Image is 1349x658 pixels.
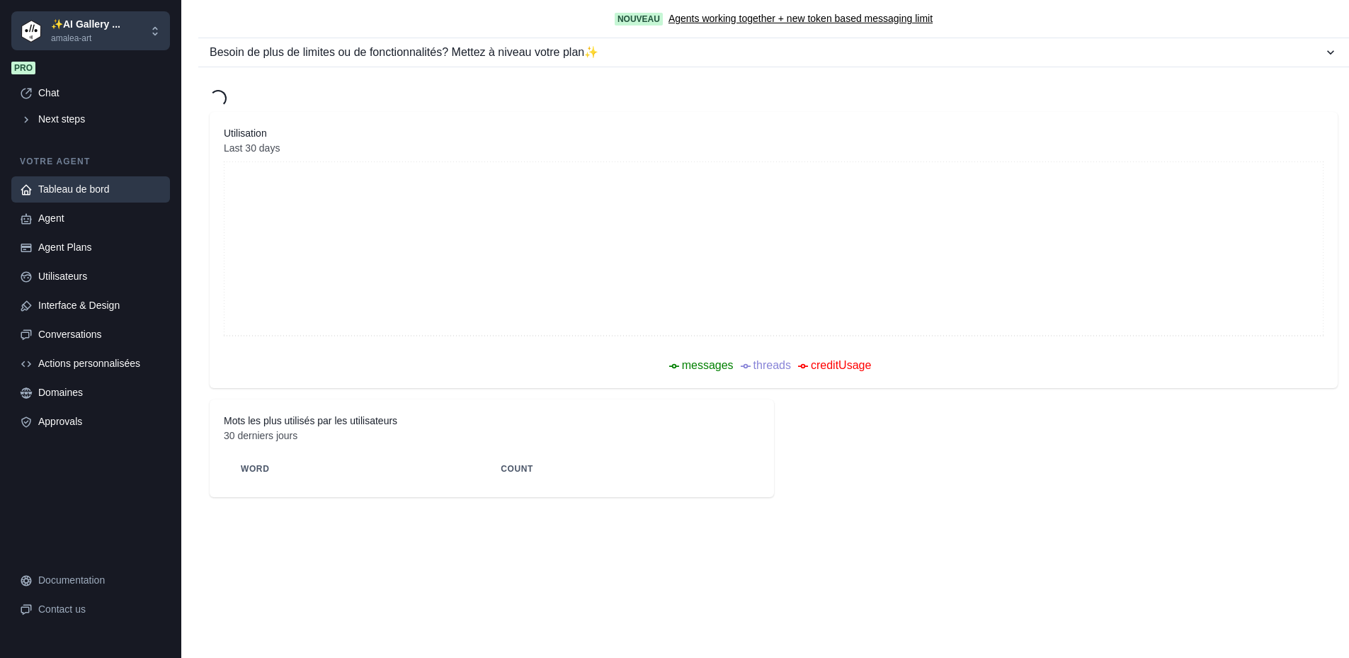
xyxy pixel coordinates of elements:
div: Agent [38,211,161,226]
div: Besoin de plus de limites ou de fonctionnalités? Mettez à niveau votre plan ✨ [210,44,1324,61]
dd: 30 derniers jours [224,429,760,443]
div: Actions personnalisées [38,356,161,371]
th: count [484,455,759,483]
span: threads [753,359,791,371]
p: amalea-art [51,32,120,45]
div: Conversations [38,327,161,342]
div: Interface & Design [38,298,161,313]
div: Chat [38,86,161,101]
div: Agent Plans [38,240,161,255]
dt: Mots les plus utilisés par les utilisateurs [224,414,760,429]
div: Next steps [38,112,161,127]
div: Documentation [38,573,161,588]
p: ✨AI Gallery ... [51,17,120,32]
img: Chakra UI [20,20,42,42]
dt: Utilisation [224,126,1324,141]
span: messages [682,359,734,371]
p: Votre agent [11,155,170,168]
th: Word [224,455,484,483]
span: creditUsage [811,359,871,371]
div: Tableau de bord [38,182,161,197]
button: Besoin de plus de limites ou de fonctionnalités? Mettez à niveau votre plan✨ [198,38,1349,67]
div: Approvals [38,414,161,429]
div: Utilisateurs [38,269,161,284]
button: Chakra UI✨AI Gallery ...amalea-art [11,11,170,50]
div: Domaines [38,385,161,400]
span: Nouveau [615,13,663,25]
a: Agents working together + new token based messaging limit [668,11,933,26]
div: Contact us [38,602,161,617]
a: Documentation [11,567,170,594]
dd: Last 30 days [224,141,1324,156]
span: Pro [11,62,35,74]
